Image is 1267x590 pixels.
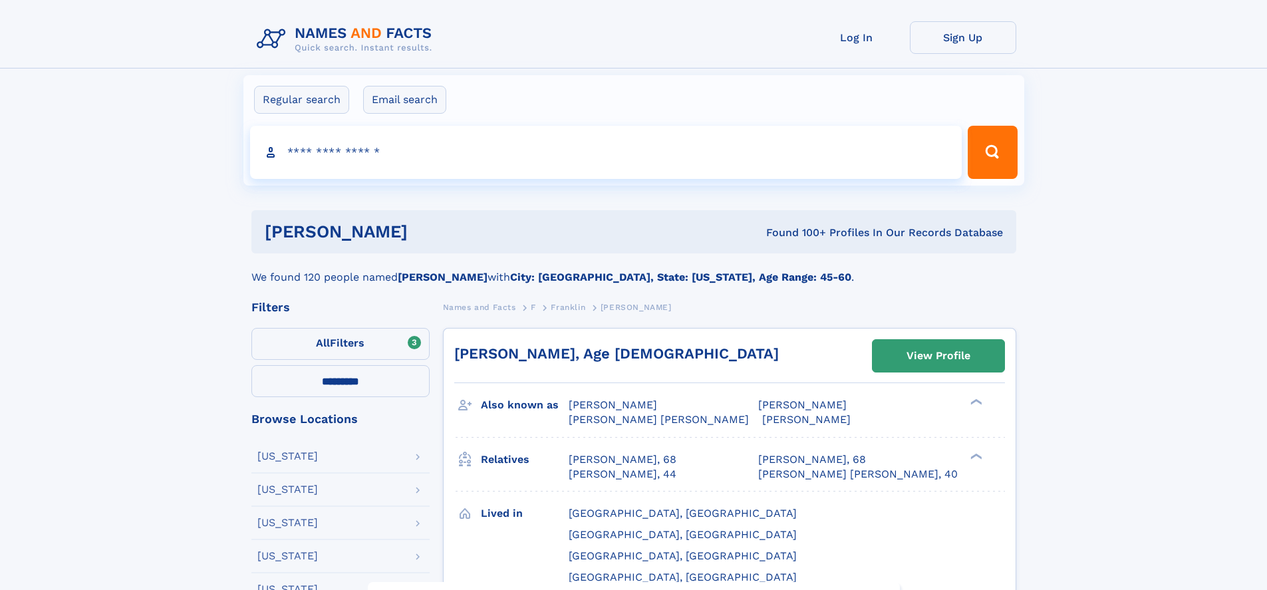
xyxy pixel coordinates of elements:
[316,337,330,349] span: All
[569,467,676,482] a: [PERSON_NAME], 44
[443,299,516,315] a: Names and Facts
[569,549,797,562] span: [GEOGRAPHIC_DATA], [GEOGRAPHIC_DATA]
[551,303,585,312] span: Franklin
[257,451,318,462] div: [US_STATE]
[481,502,569,525] h3: Lived in
[758,398,847,411] span: [PERSON_NAME]
[254,86,349,114] label: Regular search
[398,271,488,283] b: [PERSON_NAME]
[762,413,851,426] span: [PERSON_NAME]
[968,126,1017,179] button: Search Button
[481,448,569,471] h3: Relatives
[910,21,1016,54] a: Sign Up
[257,484,318,495] div: [US_STATE]
[257,551,318,561] div: [US_STATE]
[265,223,587,240] h1: [PERSON_NAME]
[250,126,962,179] input: search input
[601,303,672,312] span: [PERSON_NAME]
[363,86,446,114] label: Email search
[967,398,983,406] div: ❯
[587,225,1003,240] div: Found 100+ Profiles In Our Records Database
[873,340,1004,372] a: View Profile
[481,394,569,416] h3: Also known as
[531,303,536,312] span: F
[758,452,866,467] a: [PERSON_NAME], 68
[251,328,430,360] label: Filters
[454,345,779,362] a: [PERSON_NAME], Age [DEMOGRAPHIC_DATA]
[257,517,318,528] div: [US_STATE]
[569,507,797,519] span: [GEOGRAPHIC_DATA], [GEOGRAPHIC_DATA]
[510,271,851,283] b: City: [GEOGRAPHIC_DATA], State: [US_STATE], Age Range: 45-60
[803,21,910,54] a: Log In
[551,299,585,315] a: Franklin
[758,467,958,482] a: [PERSON_NAME] [PERSON_NAME], 40
[569,413,749,426] span: [PERSON_NAME] [PERSON_NAME]
[907,341,970,371] div: View Profile
[251,413,430,425] div: Browse Locations
[967,452,983,460] div: ❯
[569,398,657,411] span: [PERSON_NAME]
[531,299,536,315] a: F
[251,253,1016,285] div: We found 120 people named with .
[569,452,676,467] a: [PERSON_NAME], 68
[251,301,430,313] div: Filters
[569,571,797,583] span: [GEOGRAPHIC_DATA], [GEOGRAPHIC_DATA]
[569,528,797,541] span: [GEOGRAPHIC_DATA], [GEOGRAPHIC_DATA]
[251,21,443,57] img: Logo Names and Facts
